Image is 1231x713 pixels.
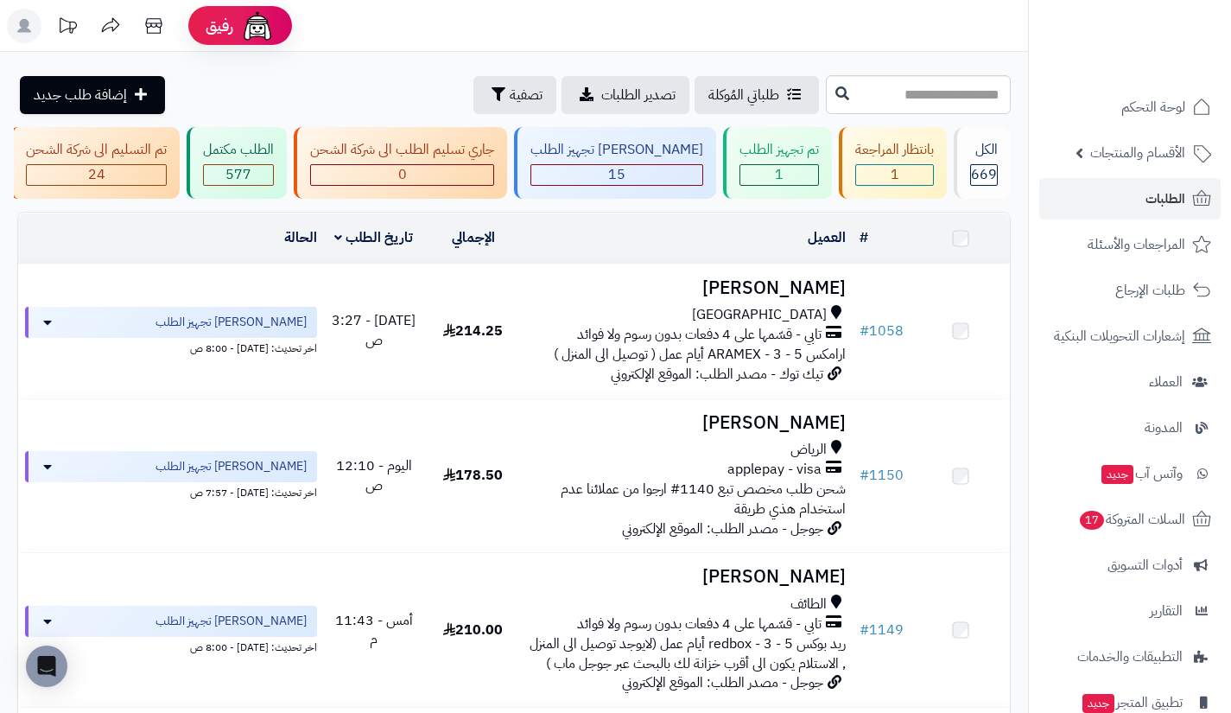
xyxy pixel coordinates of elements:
a: العميل [808,227,846,248]
span: [PERSON_NAME] تجهيز الطلب [155,314,307,331]
span: وآتس آب [1100,462,1183,486]
span: اليوم - 12:10 ص [336,455,412,496]
span: شحن طلب مخصص تبع 1140# ارجوا من عملائنا عدم استخدام هذي طريقة [561,479,846,519]
span: الأقسام والمنتجات [1090,141,1185,165]
span: [GEOGRAPHIC_DATA] [692,305,827,325]
span: تصدير الطلبات [601,85,676,105]
a: المدونة [1039,407,1221,449]
a: أدوات التسويق [1039,544,1221,586]
a: جاري تسليم الطلب الى شركة الشحن 0 [290,127,511,199]
span: 17 [1079,510,1105,530]
a: الطلب مكتمل 577 [183,127,290,199]
div: Open Intercom Messenger [26,646,67,687]
a: التطبيقات والخدمات [1039,636,1221,678]
span: 214.25 [443,321,503,341]
span: جديد [1101,465,1133,484]
span: جديد [1082,694,1114,713]
a: إشعارات التحويلات البنكية [1039,315,1221,357]
span: 0 [398,164,407,185]
div: اخر تحديث: [DATE] - 8:00 ص [25,338,317,356]
a: تاريخ الطلب [334,227,413,248]
a: طلبات الإرجاع [1039,270,1221,311]
a: الطلبات [1039,178,1221,220]
span: 15 [608,164,625,185]
a: التقارير [1039,590,1221,632]
span: تابي - قسّمها على 4 دفعات بدون رسوم ولا فوائد [577,325,822,345]
span: applepay - visa [727,460,822,480]
span: # [860,620,869,640]
div: تم التسليم الى شركة الشحن [26,140,167,160]
a: بانتظار المراجعة 1 [835,127,950,199]
span: العملاء [1149,370,1183,394]
div: اخر تحديث: [DATE] - 8:00 ص [25,637,317,655]
div: [PERSON_NAME] تجهيز الطلب [530,140,703,160]
span: أدوات التسويق [1107,553,1183,577]
a: السلات المتروكة17 [1039,499,1221,540]
span: 1 [891,164,899,185]
span: لوحة التحكم [1121,95,1185,119]
span: التطبيقات والخدمات [1077,645,1183,669]
div: 577 [204,165,273,185]
a: #1149 [860,620,904,640]
span: الطائف [790,595,827,614]
span: 210.00 [443,620,503,640]
h3: [PERSON_NAME] [530,278,846,298]
a: [PERSON_NAME] تجهيز الطلب 15 [511,127,720,199]
div: 1 [740,165,818,185]
span: رفيق [206,16,233,36]
span: ارامكس ARAMEX - 3 - 5 أيام عمل ( توصيل الى المنزل ) [554,344,846,365]
h3: [PERSON_NAME] [530,413,846,433]
span: جوجل - مصدر الطلب: الموقع الإلكتروني [622,519,823,539]
img: logo-2.png [1114,31,1215,67]
a: #1058 [860,321,904,341]
div: 24 [27,165,166,185]
a: وآتس آبجديد [1039,453,1221,494]
span: جوجل - مصدر الطلب: الموقع الإلكتروني [622,672,823,693]
span: 669 [971,164,997,185]
a: العملاء [1039,361,1221,403]
a: الكل669 [950,127,1014,199]
a: الإجمالي [452,227,495,248]
span: تيك توك - مصدر الطلب: الموقع الإلكتروني [611,364,823,385]
img: ai-face.png [240,9,275,43]
span: التقارير [1150,599,1183,623]
a: المراجعات والأسئلة [1039,224,1221,265]
a: طلباتي المُوكلة [695,76,819,114]
span: السلات المتروكة [1078,507,1185,532]
div: 1 [856,165,933,185]
span: 24 [88,164,105,185]
a: تحديثات المنصة [46,9,89,48]
a: تم التسليم الى شركة الشحن 24 [6,127,183,199]
span: # [860,465,869,486]
div: بانتظار المراجعة [855,140,934,160]
a: إضافة طلب جديد [20,76,165,114]
a: تصدير الطلبات [562,76,689,114]
div: 0 [311,165,493,185]
span: إضافة طلب جديد [34,85,127,105]
div: اخر تحديث: [DATE] - 7:57 ص [25,482,317,500]
span: طلباتي المُوكلة [708,85,779,105]
div: جاري تسليم الطلب الى شركة الشحن [310,140,494,160]
span: المدونة [1145,416,1183,440]
button: تصفية [473,76,556,114]
span: طلبات الإرجاع [1115,278,1185,302]
span: [PERSON_NAME] تجهيز الطلب [155,458,307,475]
span: ريد بوكس redbox - 3 - 5 أيام عمل (لايوجد توصيل الى المنزل , الاستلام يكون الى أقرب خزانة لك بالبح... [530,633,846,674]
span: المراجعات والأسئلة [1088,232,1185,257]
span: الطلبات [1145,187,1185,211]
h3: [PERSON_NAME] [530,567,846,587]
span: [DATE] - 3:27 ص [332,310,416,351]
span: 178.50 [443,465,503,486]
a: تم تجهيز الطلب 1 [720,127,835,199]
div: 15 [531,165,702,185]
span: # [860,321,869,341]
span: 1 [775,164,784,185]
div: تم تجهيز الطلب [739,140,819,160]
a: # [860,227,868,248]
span: تابي - قسّمها على 4 دفعات بدون رسوم ولا فوائد [577,614,822,634]
span: [PERSON_NAME] تجهيز الطلب [155,613,307,630]
div: الطلب مكتمل [203,140,274,160]
span: تصفية [510,85,543,105]
span: 577 [225,164,251,185]
span: إشعارات التحويلات البنكية [1054,324,1185,348]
